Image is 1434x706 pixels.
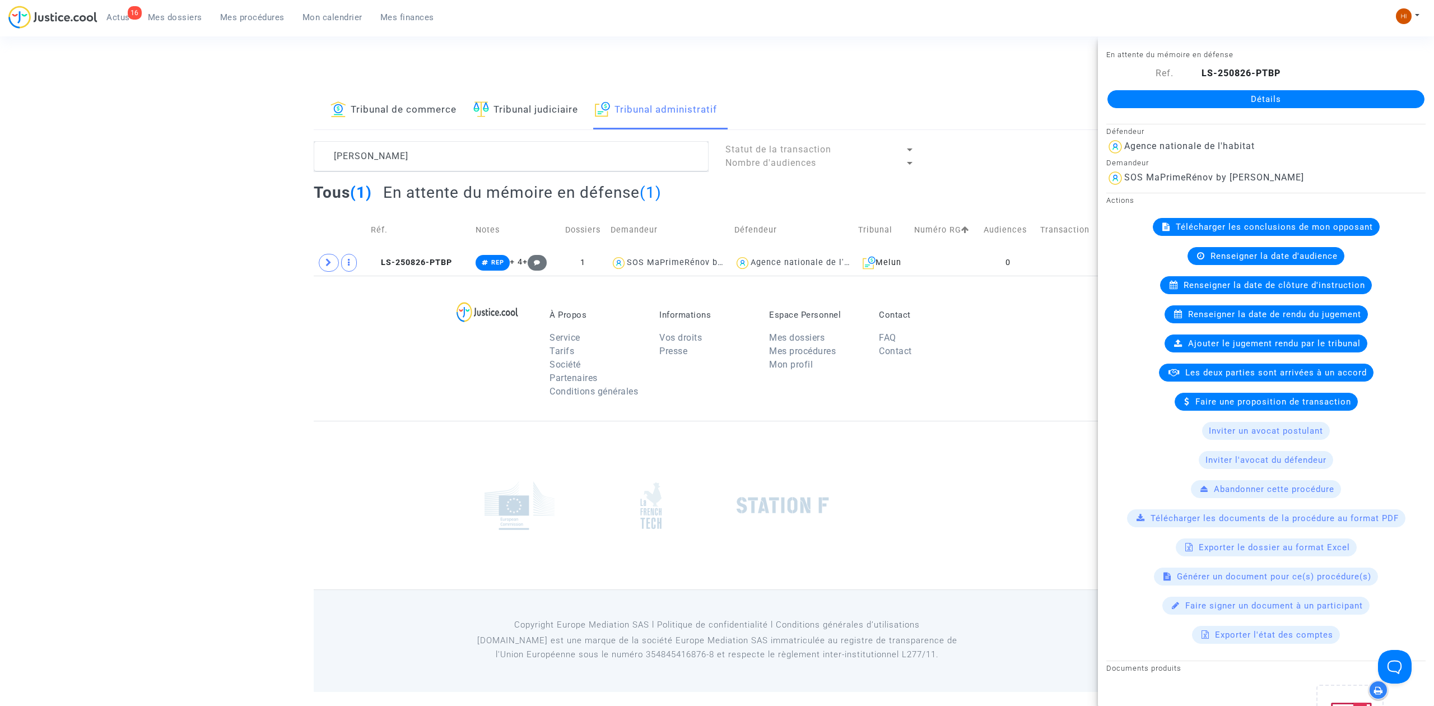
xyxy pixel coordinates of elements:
span: Ajouter le jugement rendu par le tribunal [1188,338,1361,349]
div: SOS MaPrimeRénov by [PERSON_NAME] [1124,172,1304,183]
h2: Tous [314,183,372,202]
td: Demandeur [607,210,730,250]
img: jc-logo.svg [8,6,97,29]
small: Demandeur [1106,159,1149,167]
span: Renseigner la date d'audience [1210,251,1338,261]
a: Mes dossiers [769,332,825,343]
small: Actions [1106,196,1134,205]
td: Transaction [1036,210,1100,250]
span: Renseigner la date de clôture d'instruction [1184,280,1365,290]
span: Faire signer un document à un participant [1185,601,1363,611]
a: Contact [879,346,912,356]
a: Partenaires [550,373,598,383]
p: Informations [659,310,752,320]
div: SOS MaPrimeRénov by [PERSON_NAME] [627,258,794,267]
span: Renseigner la date de rendu du jugement [1188,309,1361,319]
td: Audiences [980,210,1036,250]
img: icon-archive.svg [863,256,876,270]
td: Notes [472,210,559,250]
img: logo-lg.svg [457,302,519,322]
span: Inviter l'avocat du défendeur [1205,455,1326,465]
a: Mes procédures [211,9,294,26]
div: 16 [128,6,142,20]
td: Défendeur [730,210,854,250]
small: En attente du mémoire en défense [1106,50,1233,59]
span: Mes procédures [220,12,285,22]
img: french_tech.png [640,482,662,529]
span: Inviter un avocat postulant [1209,426,1323,436]
span: Faire une proposition de transaction [1195,397,1351,407]
img: icon-banque.svg [330,101,346,117]
img: icon-user.svg [734,255,751,271]
span: Mes dossiers [148,12,202,22]
small: Défendeur [1106,127,1144,136]
a: Presse [659,346,687,356]
a: Tribunal judiciaire [473,91,578,129]
td: Tribunal [854,210,911,250]
small: Documents produits [1106,664,1181,672]
a: Mes finances [371,9,443,26]
span: Télécharger les documents de la procédure au format PDF [1151,513,1399,523]
img: stationf.png [737,497,829,514]
td: Numéro RG [910,210,980,250]
a: Détails [1107,90,1424,108]
div: Agence nationale de l'habitat [751,258,874,267]
td: 0 [980,250,1036,276]
span: (1) [640,183,662,202]
span: Mon calendrier [302,12,362,22]
span: Nombre d'audiences [725,157,816,168]
a: Société [550,359,581,370]
b: LS-250826-PTBP [1202,68,1281,78]
a: Mes dossiers [139,9,211,26]
p: [DOMAIN_NAME] est une marque de la société Europe Mediation SAS immatriculée au registre de tr... [462,634,972,662]
span: REP [491,259,504,266]
span: + [523,257,547,267]
td: 1 [559,250,607,276]
a: Conditions générales [550,386,638,397]
span: LS-250826-PTBP [371,258,452,267]
div: Melun [858,256,907,270]
span: Exporter l'état des comptes [1215,630,1333,640]
span: Télécharger les conclusions de mon opposant [1176,222,1373,232]
a: Mon calendrier [294,9,371,26]
a: FAQ [879,332,896,343]
img: icon-user.svg [1106,169,1124,187]
span: Abandonner cette procédure [1214,484,1334,494]
span: Statut de la transaction [725,144,831,155]
a: Tarifs [550,346,574,356]
a: Tribunal de commerce [330,91,457,129]
div: Ref. [1098,67,1182,80]
span: Actus [106,12,130,22]
a: Mes procédures [769,346,836,356]
a: Vos droits [659,332,702,343]
img: icon-archive.svg [595,101,610,117]
img: icon-user.svg [611,255,627,271]
span: Les deux parties sont arrivées à un accord [1185,368,1367,378]
h2: En attente du mémoire en défense [383,183,662,202]
a: Mon profil [769,359,813,370]
p: Contact [879,310,972,320]
p: Espace Personnel [769,310,862,320]
span: Générer un document pour ce(s) procédure(s) [1177,572,1371,582]
span: (1) [350,183,372,202]
span: Mes finances [380,12,434,22]
img: icon-user.svg [1106,138,1124,156]
p: Copyright Europe Mediation SAS l Politique de confidentialité l Conditions générales d’utilisa... [462,618,972,632]
td: Réf. [367,210,472,250]
div: Agence nationale de l'habitat [1124,141,1255,151]
span: Exporter le dossier au format Excel [1199,542,1350,552]
p: À Propos [550,310,642,320]
img: icon-faciliter-sm.svg [473,101,489,117]
a: Service [550,332,580,343]
td: Dossiers [559,210,607,250]
iframe: Help Scout Beacon - Open [1378,650,1412,684]
a: Tribunal administratif [595,91,717,129]
span: + 4 [510,257,523,267]
img: fc99b196863ffcca57bb8fe2645aafd9 [1396,8,1412,24]
a: 16Actus [97,9,139,26]
img: europe_commision.png [485,481,555,530]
